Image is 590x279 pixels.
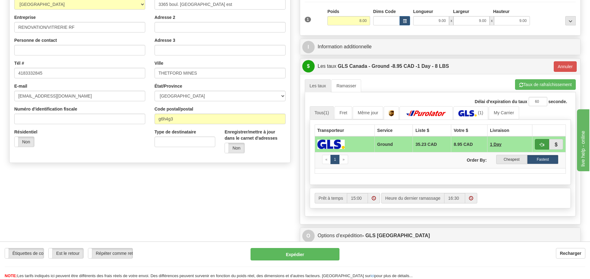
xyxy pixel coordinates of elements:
span: $ [302,60,315,72]
label: Heure du dernier ramassage [381,193,444,203]
label: Non [15,137,34,147]
label: Tél # [14,60,24,66]
label: GLS Canada - Ground - 1 Day - 8 LBS [338,60,449,72]
label: Est le retour [49,248,83,258]
label: Prêt à temps [315,193,347,203]
span: 1 Day [490,141,501,147]
label: Non [225,143,244,153]
a: Même jour [353,106,383,119]
label: Personne de contact [14,37,57,43]
label: Code postal/postal [155,106,193,112]
a: Previous [322,155,331,164]
td: Ground [374,136,413,152]
span: (1) [324,110,329,115]
img: UPS [389,110,394,116]
img: Purolator [404,110,448,116]
a: My Carrier [489,106,519,119]
label: seconde. [548,98,567,105]
span: NOTE: [5,273,17,278]
span: « [326,157,328,162]
a: 1 [330,155,339,164]
button: Recharger [556,248,585,259]
label: Type de destinataire [155,129,196,135]
label: E-mail [14,83,27,89]
a: OOptions d'expédition- GLS [GEOGRAPHIC_DATA] [302,229,579,242]
th: Livraison [487,124,532,136]
span: x [490,16,494,25]
img: GLS Canada [458,110,477,116]
span: 8.95 CAD - [392,63,417,69]
label: Répéter comme retour [88,248,133,258]
img: GLS Canada [317,140,345,149]
iframe: chat widget [576,108,589,171]
a: Les taux [305,79,331,92]
div: ... [565,16,576,25]
button: Expédier [251,248,339,260]
label: Enregistrer/mettre à jour dans le carnet d'adresses [225,129,285,141]
button: Taux de rafraîchissement [515,79,576,90]
label: Cheapest [496,155,527,164]
span: O [302,230,315,242]
a: IInformation additionnelle [302,41,579,53]
span: 1 [305,17,311,22]
label: Fastest [527,155,558,164]
a: $Les taux GLS Canada - Ground -8.95 CAD -1 Day - 8 LBS [302,60,551,73]
a: Fret [334,106,352,119]
a: Next [339,155,348,164]
span: x [449,16,453,25]
label: Numéro d'identification fiscale [14,106,77,112]
label: Ville [155,60,164,66]
th: Transporteur [315,124,374,136]
label: Résidentiel [14,129,37,135]
th: Votre $ [451,124,487,136]
label: Délai d'expiration du taux [475,98,527,105]
label: Longueur [413,8,433,15]
label: Order By: [440,155,491,163]
th: Service [374,124,413,136]
label: Étiquettes de courrier électronique [5,248,44,258]
label: Entreprise [14,14,36,20]
strong: - GLS [GEOGRAPHIC_DATA] [362,233,430,238]
span: I [302,41,315,53]
td: 8.95 CAD [451,136,487,152]
th: Liste $ [413,124,451,136]
label: Adresse 3 [155,37,175,43]
a: Ramasser [331,79,361,92]
label: Poids [327,8,339,15]
label: Largeur [453,8,469,15]
td: 35.23 CAD [413,136,451,152]
label: État/Province [155,83,182,89]
label: Hauteur [493,8,509,15]
div: live help - online [5,4,57,11]
label: Adresse 2 [155,14,175,20]
span: » [343,157,345,162]
a: ici [371,273,374,278]
label: Dims Code [373,8,396,15]
b: Recharger [560,251,581,256]
span: (1) [478,110,483,115]
a: Tous [310,106,334,119]
button: Annuler [554,61,577,72]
